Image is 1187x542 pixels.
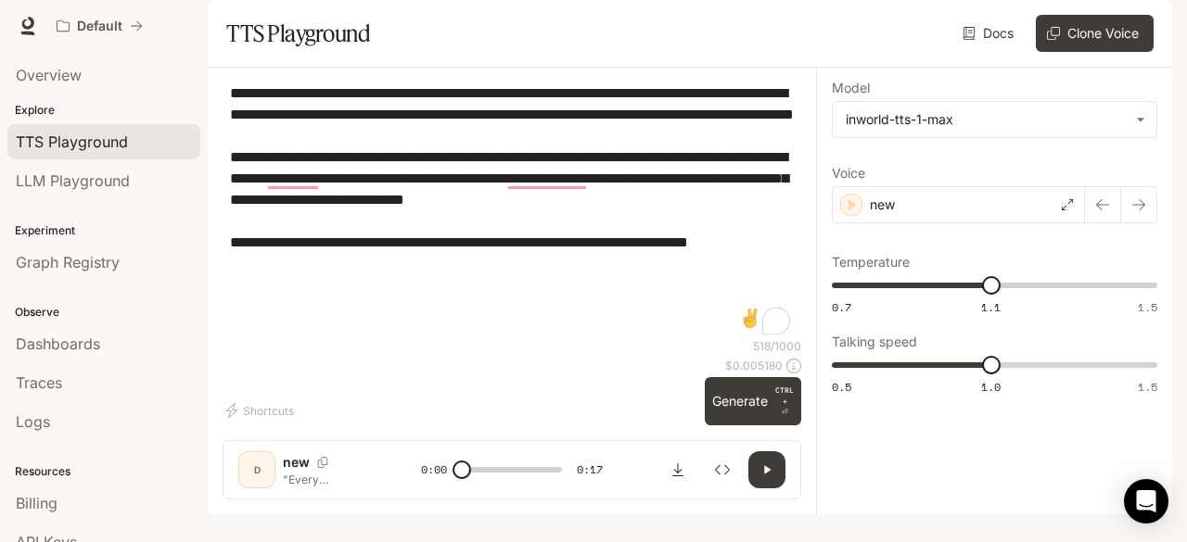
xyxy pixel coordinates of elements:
[775,384,794,418] p: ⏎
[981,379,1001,395] span: 1.0
[48,7,151,44] button: All workspaces
[659,451,696,488] button: Download audio
[1138,299,1157,315] span: 1.5
[833,102,1156,137] div: inworld-tts-1-max
[832,82,870,95] p: Model
[421,460,447,479] span: 0:00
[226,15,370,52] h1: TTS Playground
[283,472,377,487] p: "Every Marylander deserves to feel safe at school. Our administration will continue to support fa...
[959,15,1021,52] a: Docs
[77,19,122,34] p: Default
[832,379,851,395] span: 0.5
[846,110,1127,129] div: inworld-tts-1-max
[283,453,310,472] p: new
[242,455,272,485] div: D
[832,167,865,180] p: Voice
[981,299,1001,315] span: 1.1
[230,82,794,338] textarea: To enrich screen reader interactions, please activate Accessibility in Grammarly extension settings
[870,195,895,214] p: new
[223,396,301,425] button: Shortcuts
[704,451,741,488] button: Inspect
[705,377,801,425] button: GenerateCTRL +⏎
[310,457,336,468] button: Copy Voice ID
[577,460,603,479] span: 0:17
[832,335,917,348] p: Talking speed
[1124,479,1168,523] div: Open Intercom Messenger
[832,256,910,269] p: Temperature
[1036,15,1154,52] button: Clone Voice
[775,384,794,407] p: CTRL +
[832,299,851,315] span: 0.7
[1138,379,1157,395] span: 1.5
